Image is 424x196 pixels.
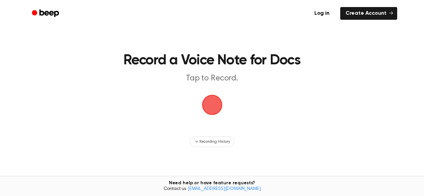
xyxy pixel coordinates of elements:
[199,139,230,145] span: Recording History
[4,186,420,192] span: Contact us
[202,95,222,115] img: Beep Logo
[27,7,65,20] a: Beep
[72,54,352,68] h1: Record a Voice Note for Docs
[188,187,261,191] a: [EMAIL_ADDRESS][DOMAIN_NAME]
[340,7,397,20] a: Create Account
[83,73,341,84] p: Tap to Record.
[308,6,336,21] a: Log in
[190,136,234,147] button: Recording History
